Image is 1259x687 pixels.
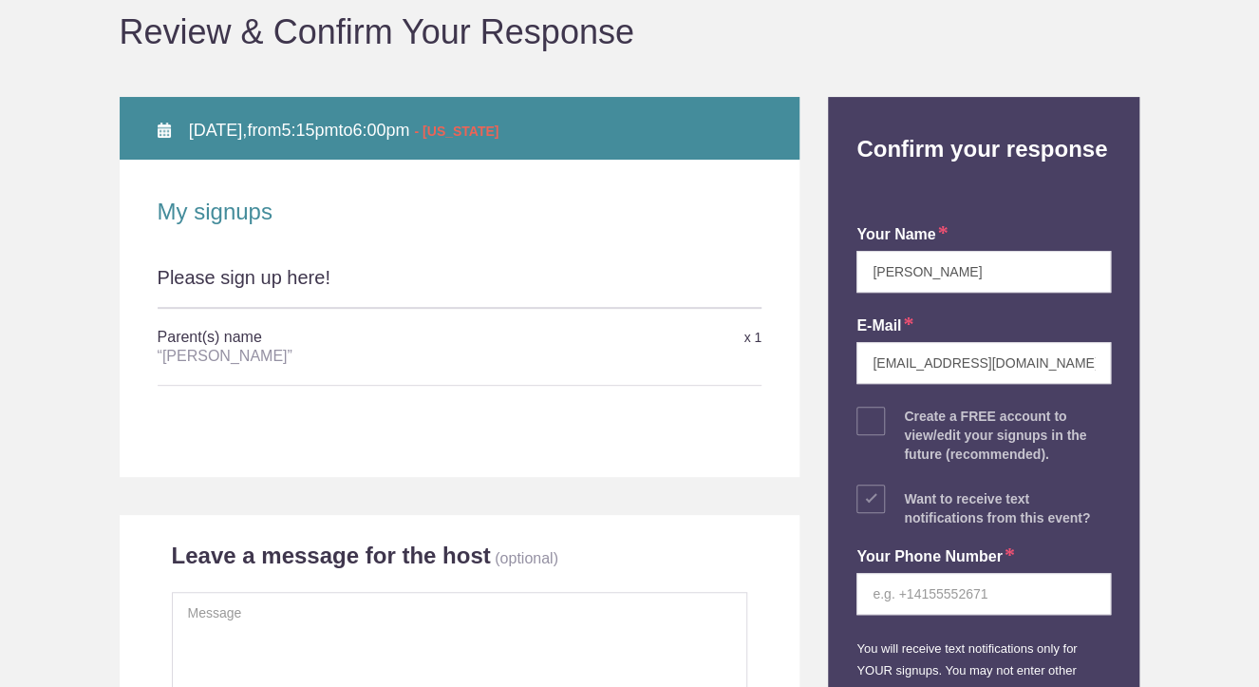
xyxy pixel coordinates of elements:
span: from to [189,121,499,140]
h2: Leave a message for the host [172,542,491,570]
input: e.g. +14155552671 [856,573,1111,615]
div: Please sign up here! [158,264,762,308]
span: [DATE], [189,121,248,140]
div: Want to receive text notifications from this event? [904,489,1111,527]
h1: Review & Confirm Your Response [120,15,1140,49]
img: Calendar alt [158,123,171,138]
label: E-mail [856,315,913,337]
h2: My signups [158,198,762,226]
div: x 1 [560,321,761,354]
h2: Confirm your response [842,97,1125,163]
div: “[PERSON_NAME]” [158,347,560,366]
h5: Parent(s) name [158,318,560,375]
label: your name [856,224,948,246]
div: Create a FREE account to view/edit your signups in the future (recommended). [904,407,1111,464]
p: (optional) [495,550,558,566]
span: 5:15pm [281,121,338,140]
span: 6:00pm [352,121,409,140]
span: - [US_STATE] [414,124,498,139]
label: Your Phone Number [856,546,1015,568]
input: e.g. julie@gmail.com [856,342,1111,384]
input: e.g. Julie Farrell [856,251,1111,293]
